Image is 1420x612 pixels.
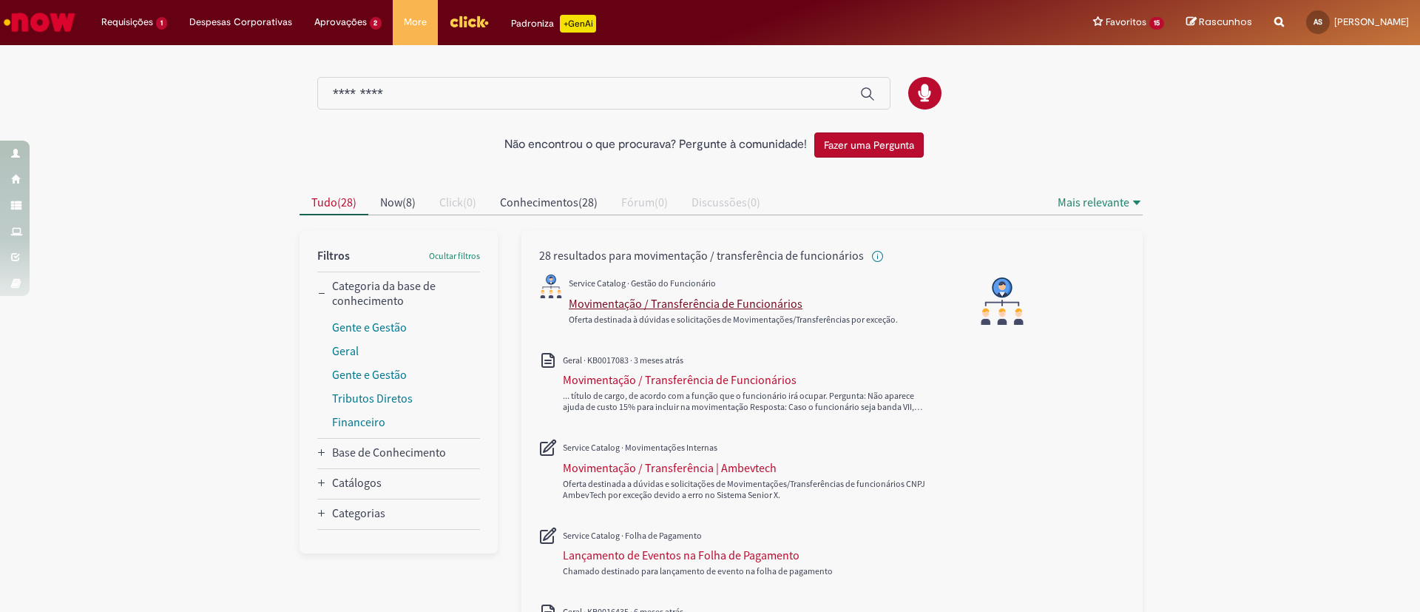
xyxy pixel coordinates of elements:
span: 2 [370,17,382,30]
button: Fazer uma Pergunta [814,132,924,158]
span: Favoritos [1106,15,1146,30]
img: click_logo_yellow_360x200.png [449,10,489,33]
span: 15 [1149,17,1164,30]
a: Rascunhos [1186,16,1252,30]
span: Aprovações [314,15,367,30]
span: 1 [156,17,167,30]
span: Requisições [101,15,153,30]
span: Despesas Corporativas [189,15,292,30]
p: +GenAi [560,15,596,33]
span: More [404,15,427,30]
span: AS [1313,17,1322,27]
span: [PERSON_NAME] [1334,16,1409,28]
span: Rascunhos [1199,15,1252,29]
h2: Não encontrou o que procurava? Pergunte à comunidade! [504,138,807,152]
img: ServiceNow [1,7,78,37]
div: Padroniza [511,15,596,33]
